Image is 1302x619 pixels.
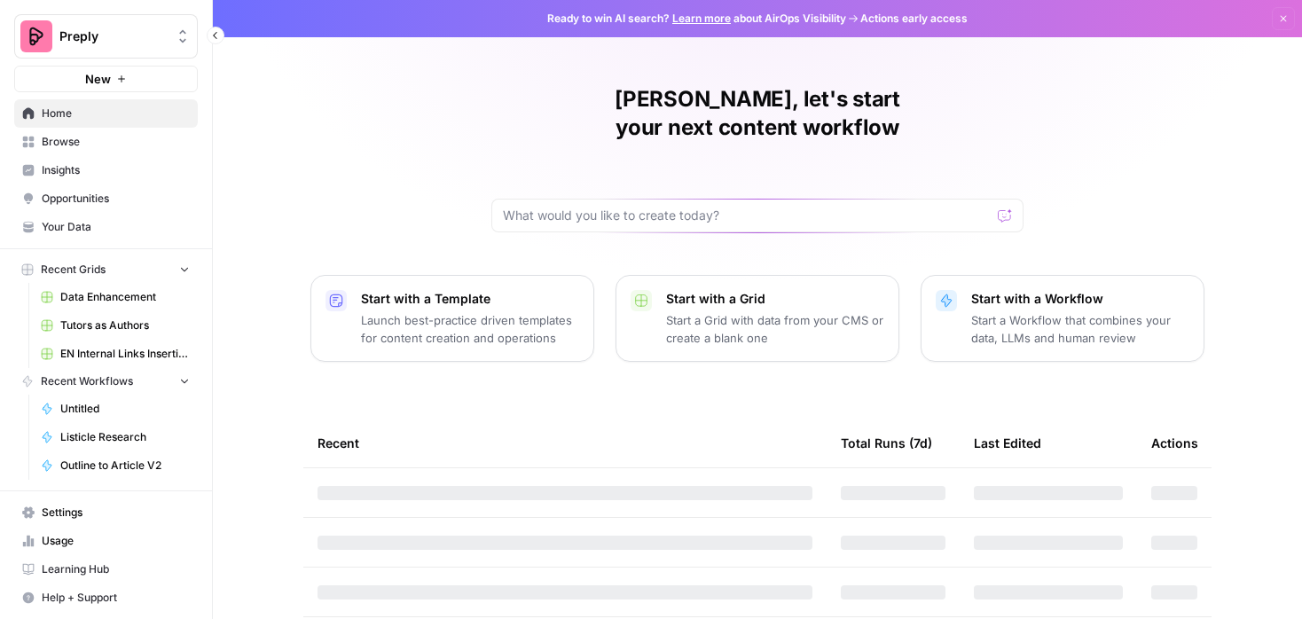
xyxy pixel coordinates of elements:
span: Usage [42,533,190,549]
span: Data Enhancement [60,289,190,305]
p: Start with a Workflow [971,290,1189,308]
a: Learn more [672,12,731,25]
button: Recent Grids [14,256,198,283]
button: Start with a TemplateLaunch best-practice driven templates for content creation and operations [310,275,594,362]
span: Your Data [42,219,190,235]
a: Tutors as Authors [33,311,198,340]
div: Recent [318,419,812,467]
span: Settings [42,505,190,521]
a: Listicle Research [33,423,198,451]
div: Total Runs (7d) [841,419,932,467]
a: Outline to Article V2 [33,451,198,480]
a: EN Internal Links Insertion [33,340,198,368]
p: Start a Grid with data from your CMS or create a blank one [666,311,884,347]
span: New [85,70,111,88]
span: Untitled [60,401,190,417]
button: Start with a WorkflowStart a Workflow that combines your data, LLMs and human review [921,275,1204,362]
div: Actions [1151,419,1198,467]
span: EN Internal Links Insertion [60,346,190,362]
a: Home [14,99,198,128]
span: Outline to Article V2 [60,458,190,474]
p: Start a Workflow that combines your data, LLMs and human review [971,311,1189,347]
a: Untitled [33,395,198,423]
div: Last Edited [974,419,1041,467]
span: Home [42,106,190,121]
input: What would you like to create today? [503,207,991,224]
button: Recent Workflows [14,368,198,395]
span: Listicle Research [60,429,190,445]
p: Start with a Grid [666,290,884,308]
button: New [14,66,198,92]
img: Preply Logo [20,20,52,52]
h1: [PERSON_NAME], let's start your next content workflow [491,85,1024,142]
span: Actions early access [860,11,968,27]
span: Browse [42,134,190,150]
span: Recent Grids [41,262,106,278]
span: Learning Hub [42,561,190,577]
a: Data Enhancement [33,283,198,311]
span: Ready to win AI search? about AirOps Visibility [547,11,846,27]
span: Opportunities [42,191,190,207]
button: Help + Support [14,584,198,612]
span: Preply [59,27,167,45]
a: Opportunities [14,184,198,213]
a: Usage [14,527,198,555]
a: Browse [14,128,198,156]
button: Start with a GridStart a Grid with data from your CMS or create a blank one [616,275,899,362]
span: Insights [42,162,190,178]
a: Your Data [14,213,198,241]
span: Tutors as Authors [60,317,190,333]
a: Learning Hub [14,555,198,584]
p: Start with a Template [361,290,579,308]
p: Launch best-practice driven templates for content creation and operations [361,311,579,347]
a: Settings [14,498,198,527]
span: Help + Support [42,590,190,606]
span: Recent Workflows [41,373,133,389]
button: Workspace: Preply [14,14,198,59]
a: Insights [14,156,198,184]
